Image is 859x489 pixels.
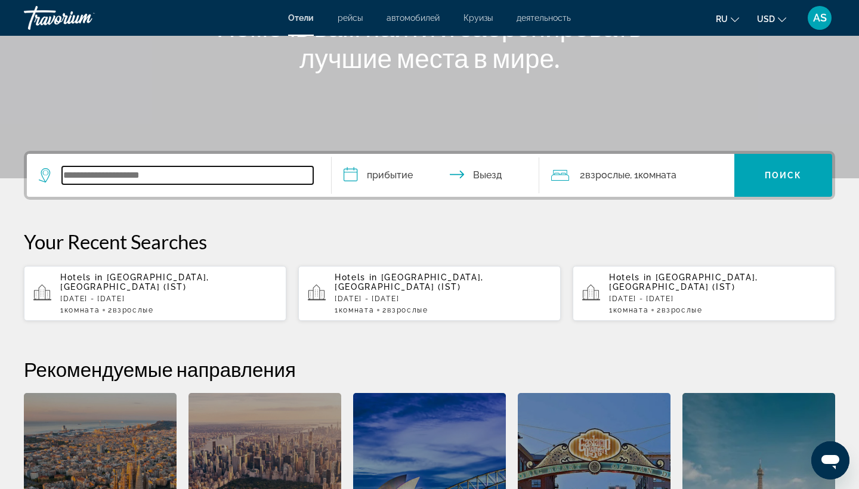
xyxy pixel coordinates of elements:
button: Change language [716,10,739,27]
span: Комната [339,306,375,314]
span: Комната [613,306,649,314]
span: Взрослые [662,306,702,314]
span: Взрослые [387,306,428,314]
a: автомобилей [387,13,440,23]
h2: Рекомендуемые направления [24,357,835,381]
a: деятельность [517,13,571,23]
span: 2 [108,306,153,314]
h1: Помочь вам найти и забронировать лучшие места в мире. [206,11,653,73]
span: , 1 [630,167,676,184]
div: Search widget [27,154,832,197]
button: Hotels in [GEOGRAPHIC_DATA], [GEOGRAPHIC_DATA] (IST)[DATE] - [DATE]1Комната2Взрослые [24,265,286,321]
span: Hotels in [60,273,103,282]
span: 2 [657,306,702,314]
button: Поиск [734,154,832,197]
span: 1 [609,306,648,314]
span: 2 [382,306,428,314]
span: Hotels in [609,273,652,282]
p: [DATE] - [DATE] [335,295,551,303]
span: Hotels in [335,273,378,282]
button: Check in and out dates [332,154,539,197]
a: Круизы [464,13,493,23]
span: Взрослые [585,169,630,181]
a: рейсы [338,13,363,23]
span: [GEOGRAPHIC_DATA], [GEOGRAPHIC_DATA] (IST) [60,273,209,292]
p: [DATE] - [DATE] [60,295,277,303]
a: Отели [288,13,314,23]
span: [GEOGRAPHIC_DATA], [GEOGRAPHIC_DATA] (IST) [335,273,484,292]
button: Hotels in [GEOGRAPHIC_DATA], [GEOGRAPHIC_DATA] (IST)[DATE] - [DATE]1Комната2Взрослые [573,265,835,321]
p: Your Recent Searches [24,230,835,253]
span: AS [813,12,827,24]
span: Поиск [765,171,802,180]
span: Взрослые [113,306,153,314]
button: Travelers: 2 adults, 0 children [539,154,735,197]
span: ru [716,14,728,24]
span: 2 [580,167,630,184]
button: Change currency [757,10,786,27]
span: USD [757,14,775,24]
span: Комната [64,306,100,314]
span: 1 [60,306,100,314]
span: Комната [638,169,676,181]
button: User Menu [804,5,835,30]
button: Hotels in [GEOGRAPHIC_DATA], [GEOGRAPHIC_DATA] (IST)[DATE] - [DATE]1Комната2Взрослые [298,265,561,321]
a: Travorium [24,2,143,33]
span: 1 [335,306,374,314]
p: [DATE] - [DATE] [609,295,826,303]
span: [GEOGRAPHIC_DATA], [GEOGRAPHIC_DATA] (IST) [609,273,758,292]
iframe: Кнопка запуска окна обмена сообщениями [811,441,849,479]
